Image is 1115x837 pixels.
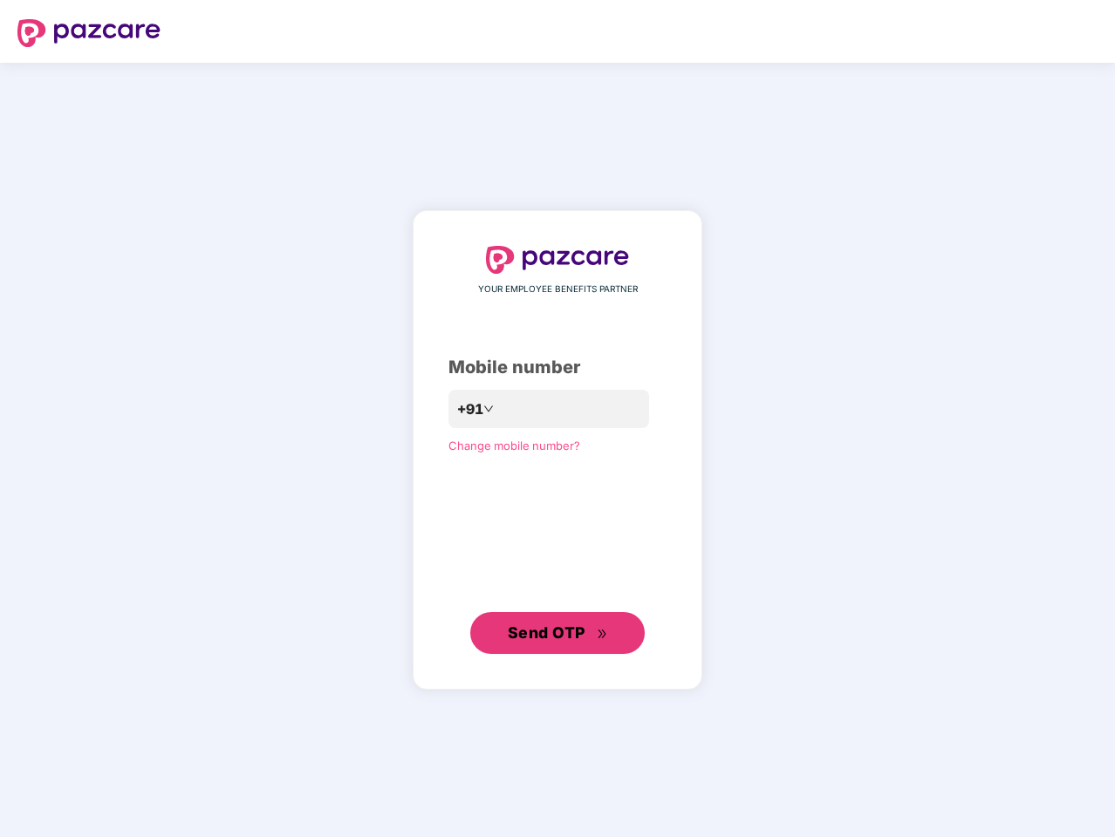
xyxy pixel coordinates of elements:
[448,354,667,381] div: Mobile number
[486,246,629,274] img: logo
[508,623,585,642] span: Send OTP
[470,612,645,654] button: Send OTPdouble-right
[483,404,494,414] span: down
[597,629,608,640] span: double-right
[478,282,638,296] span: YOUR EMPLOYEE BENEFITS PARTNER
[457,398,483,420] span: +91
[17,19,161,47] img: logo
[448,439,580,453] a: Change mobile number?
